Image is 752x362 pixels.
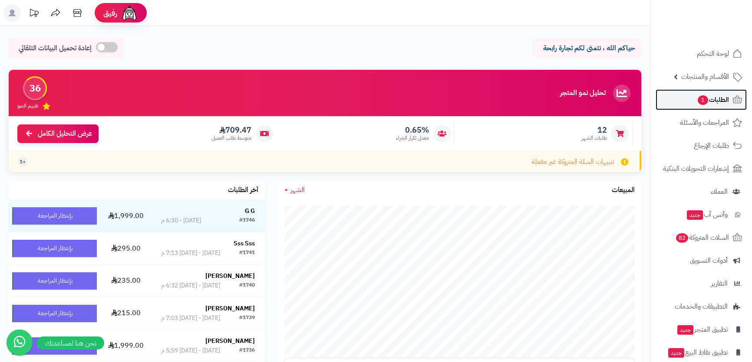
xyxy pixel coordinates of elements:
[161,346,220,355] div: [DATE] - [DATE] 5:59 م
[12,272,97,290] div: بإنتظار المراجعة
[711,186,728,198] span: العملاء
[656,250,747,271] a: أدوات التسويق
[656,43,747,64] a: لوحة التحكم
[23,4,45,24] a: تحديثات المنصة
[656,296,747,317] a: التطبيقات والخدمات
[582,134,607,142] span: طلبات الشهر
[211,134,251,142] span: متوسط طلب العميل
[239,249,255,258] div: #1741
[161,216,201,225] div: [DATE] - 6:30 م
[656,273,747,294] a: التقارير
[239,346,255,355] div: #1736
[239,281,255,290] div: #1740
[677,325,693,335] span: جديد
[675,232,729,244] span: السلات المتروكة
[239,216,255,225] div: #1746
[667,346,728,359] span: تطبيق نقاط البيع
[205,271,255,280] strong: [PERSON_NAME]
[612,186,635,194] h3: المبيعات
[12,207,97,225] div: بإنتظار المراجعة
[228,186,258,194] h3: آخر الطلبات
[694,140,729,152] span: طلبات الإرجاع
[396,125,429,135] span: 0.65%
[668,348,684,358] span: جديد
[103,8,117,18] span: رفيق
[687,210,703,220] span: جديد
[100,297,151,329] td: 215.00
[20,158,26,166] span: +1
[663,163,729,175] span: إشعارات التحويلات البنكية
[38,129,92,139] span: عرض التحليل الكامل
[161,249,220,258] div: [DATE] - [DATE] 7:13 م
[531,157,614,167] span: تنبيهات السلة المتروكة غير مفعلة
[100,330,151,362] td: 1,999.00
[17,102,38,110] span: تقييم النمو
[12,240,97,257] div: بإنتظار المراجعة
[100,232,151,264] td: 295.00
[245,206,255,215] strong: G G
[697,48,729,60] span: لوحة التحكم
[100,265,151,297] td: 235.00
[656,112,747,133] a: المراجعات والأسئلة
[656,181,747,202] a: العملاء
[656,227,747,248] a: السلات المتروكة82
[711,277,728,290] span: التقارير
[17,124,99,143] a: عرض التحليل الكامل
[560,89,606,97] h3: تحليل نمو المتجر
[234,239,255,248] strong: Sss Sss
[239,314,255,323] div: #1739
[686,209,728,221] span: وآتس آب
[698,95,708,105] span: 1
[693,23,744,42] img: logo-2.png
[205,304,255,313] strong: [PERSON_NAME]
[656,319,747,340] a: تطبيق المتجرجديد
[121,4,138,22] img: ai-face.png
[681,71,729,83] span: الأقسام والمنتجات
[290,185,305,195] span: الشهر
[676,233,688,243] span: 82
[211,125,251,135] span: 709.47
[161,314,220,323] div: [DATE] - [DATE] 7:03 م
[396,134,429,142] span: معدل تكرار الشراء
[539,43,635,53] p: حياكم الله ، نتمنى لكم تجارة رابحة
[697,94,729,106] span: الطلبات
[161,281,220,290] div: [DATE] - [DATE] 6:32 م
[675,300,728,313] span: التطبيقات والخدمات
[12,305,97,322] div: بإنتظار المراجعة
[690,254,728,267] span: أدوات التسويق
[676,323,728,336] span: تطبيق المتجر
[205,336,255,346] strong: [PERSON_NAME]
[656,89,747,110] a: الطلبات1
[284,185,305,195] a: الشهر
[656,204,747,225] a: وآتس آبجديد
[100,200,151,232] td: 1,999.00
[582,125,607,135] span: 12
[656,158,747,179] a: إشعارات التحويلات البنكية
[680,117,729,129] span: المراجعات والأسئلة
[19,43,92,53] span: إعادة تحميل البيانات التلقائي
[656,135,747,156] a: طلبات الإرجاع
